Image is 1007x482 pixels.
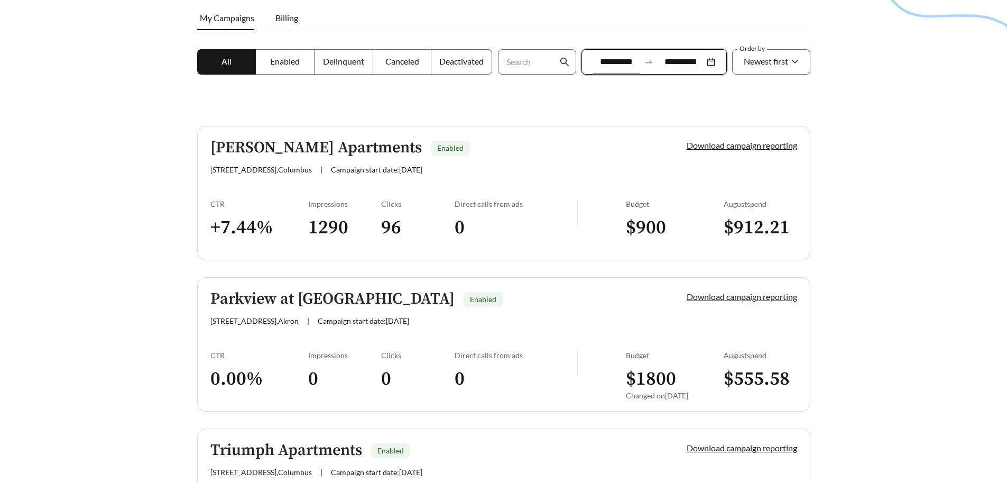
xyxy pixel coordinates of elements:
div: CTR [210,199,308,208]
span: Deactivated [439,56,484,66]
h3: 0 [381,367,455,391]
div: Direct calls from ads [455,351,577,360]
span: Newest first [744,56,788,66]
div: August spend [724,199,797,208]
h3: 0 [455,367,577,391]
h3: $ 1800 [626,367,724,391]
h5: [PERSON_NAME] Apartments [210,139,422,157]
h5: Parkview at [GEOGRAPHIC_DATA] [210,290,455,308]
span: Enabled [270,56,300,66]
div: Clicks [381,351,455,360]
span: Billing [275,13,298,23]
h3: 96 [381,216,455,240]
img: line [577,351,578,376]
div: August spend [724,351,797,360]
span: Delinquent [323,56,364,66]
span: My Campaigns [200,13,254,23]
a: Download campaign reporting [687,292,797,302]
h3: $ 900 [626,216,724,240]
a: Download campaign reporting [687,140,797,150]
span: search [560,57,569,67]
h3: + 7.44 % [210,216,308,240]
span: Enabled [470,295,496,304]
span: Campaign start date: [DATE] [318,316,409,325]
div: Budget [626,199,724,208]
img: line [577,199,578,225]
span: All [221,56,232,66]
h5: Triumph Apartments [210,442,362,459]
span: to [644,57,653,67]
span: Canceled [385,56,419,66]
div: Changed on [DATE] [626,391,724,400]
h3: 0 [308,367,382,391]
span: [STREET_ADDRESS] , Columbus [210,468,312,477]
div: Clicks [381,199,455,208]
a: Download campaign reporting [687,443,797,453]
h3: 0.00 % [210,367,308,391]
h3: $ 555.58 [724,367,797,391]
span: swap-right [644,57,653,67]
div: CTR [210,351,308,360]
a: [PERSON_NAME] ApartmentsEnabled[STREET_ADDRESS],Columbus|Campaign start date:[DATE]Download campa... [197,126,810,260]
div: Impressions [308,199,382,208]
span: | [320,165,322,174]
span: Enabled [437,143,464,152]
h3: $ 912.21 [724,216,797,240]
div: Budget [626,351,724,360]
div: Impressions [308,351,382,360]
span: | [320,468,322,477]
span: Enabled [377,446,404,455]
h3: 0 [455,216,577,240]
span: | [307,316,309,325]
span: [STREET_ADDRESS] , Columbus [210,165,312,174]
h3: 1290 [308,216,382,240]
span: [STREET_ADDRESS] , Akron [210,316,299,325]
span: Campaign start date: [DATE] [331,165,422,174]
a: Parkview at [GEOGRAPHIC_DATA]Enabled[STREET_ADDRESS],Akron|Campaign start date:[DATE]Download cam... [197,277,810,412]
span: Campaign start date: [DATE] [331,468,422,477]
div: Direct calls from ads [455,199,577,208]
